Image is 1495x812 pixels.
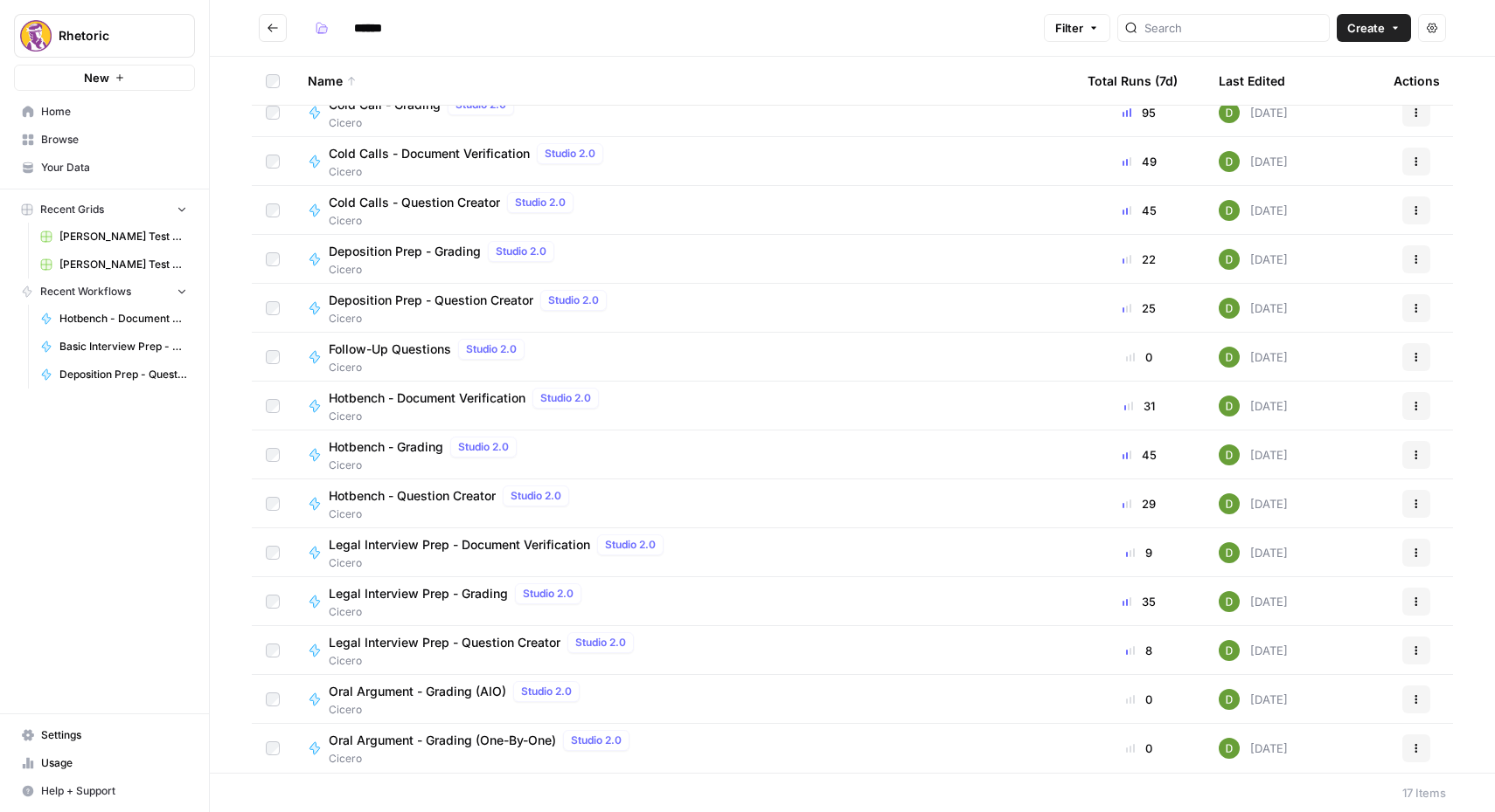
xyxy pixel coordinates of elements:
[14,98,195,126] a: Home
[14,777,195,805] button: Help + Support
[308,57,1060,105] div: Name
[20,20,52,52] img: Rhetoric Logo
[1219,640,1240,661] img: 9imwbg9onax47rbj8p24uegffqjq
[308,388,1060,424] a: Hotbench - Document VerificationStudio 2.0Cicero
[1219,249,1240,270] img: 9imwbg9onax47rbj8p24uegffqjq
[1088,740,1191,757] div: 0
[308,681,1060,718] a: Oral Argument - Grading (AIO)Studio 2.0Cicero
[329,243,481,260] span: Deposition Prep - Grading
[1219,396,1240,416] img: 9imwbg9onax47rbj8p24uegffqjq
[329,311,614,327] span: Cicero
[1219,640,1288,661] div: [DATE]
[1219,57,1285,105] div: Last Edited
[329,341,451,358] span: Follow-Up Questions
[329,604,588,620] span: Cicero
[329,702,587,718] span: Cicero
[1219,542,1240,563] img: 9imwbg9onax47rbj8p24uegffqjq
[32,305,195,333] a: Hotbench - Document Verification
[32,223,195,251] a: [PERSON_NAME] Test Workflow - Copilot Example Grid
[1219,738,1240,759] img: 9imwbg9onax47rbj8p24uegffqjq
[308,290,1060,327] a: Deposition Prep - Question CreatorStudio 2.0Cicero
[1044,14,1110,42] button: Filter
[308,143,1060,180] a: Cold Calls - Document VerificationStudio 2.0Cicero
[329,164,610,180] span: Cicero
[511,488,561,504] span: Studio 2.0
[1219,444,1288,465] div: [DATE]
[1394,57,1440,105] div: Actions
[329,194,500,211] span: Cold Calls - Question Creator
[59,311,187,327] span: Hotbench - Document Verification
[1088,495,1191,513] div: 29
[1347,19,1385,37] span: Create
[308,192,1060,229] a: Cold Calls - Question CreatorStudio 2.0Cicero
[1219,396,1288,416] div: [DATE]
[308,583,1060,620] a: Legal Interview Prep - GradingStudio 2.0Cicero
[40,284,131,299] span: Recent Workflows
[329,683,506,700] span: Oral Argument - Grading (AIO)
[548,292,599,308] span: Studio 2.0
[59,339,187,354] span: Basic Interview Prep - Question Creator
[14,126,195,154] a: Browse
[32,251,195,279] a: [PERSON_NAME] Test Workflow - SERP Overview Grid
[1088,299,1191,317] div: 25
[1219,200,1240,221] img: 9imwbg9onax47rbj8p24uegffqjq
[1088,544,1191,561] div: 9
[1088,397,1191,415] div: 31
[308,437,1060,473] a: Hotbench - GradingStudio 2.0Cicero
[329,506,576,522] span: Cicero
[308,339,1060,375] a: Follow-Up QuestionsStudio 2.0Cicero
[14,65,195,91] button: New
[308,485,1060,522] a: Hotbench - Question CreatorStudio 2.0Cicero
[40,202,104,217] span: Recent Grids
[1219,738,1288,759] div: [DATE]
[1337,14,1411,42] button: Create
[1219,151,1240,172] img: 9imwbg9onax47rbj8p24uegffqjq
[1055,19,1083,37] span: Filter
[1088,104,1191,121] div: 95
[329,487,496,505] span: Hotbench - Question Creator
[329,585,508,602] span: Legal Interview Prep - Grading
[571,733,622,748] span: Studio 2.0
[496,244,546,259] span: Studio 2.0
[1088,57,1178,105] div: Total Runs (7d)
[329,409,606,424] span: Cicero
[1219,151,1288,172] div: [DATE]
[32,333,195,361] a: Basic Interview Prep - Question Creator
[308,730,1060,767] a: Oral Argument - Grading (One-By-One)Studio 2.0Cicero
[1088,446,1191,464] div: 45
[1088,202,1191,219] div: 45
[1088,642,1191,659] div: 8
[1219,444,1240,465] img: 9imwbg9onax47rbj8p24uegffqjq
[521,684,572,699] span: Studio 2.0
[329,536,590,554] span: Legal Interview Prep - Document Verification
[545,146,595,162] span: Studio 2.0
[1219,591,1240,612] img: 9imwbg9onax47rbj8p24uegffqjq
[41,783,187,799] span: Help + Support
[575,635,626,650] span: Studio 2.0
[1219,689,1288,710] div: [DATE]
[1219,347,1240,368] img: 9imwbg9onax47rbj8p24uegffqjq
[466,341,517,357] span: Studio 2.0
[14,196,195,223] button: Recent Grids
[59,367,187,382] span: Deposition Prep - Question Creator
[1219,591,1288,612] div: [DATE]
[1088,153,1191,170] div: 49
[329,438,443,456] span: Hotbench - Grading
[41,104,187,120] span: Home
[59,27,164,45] span: Rhetoric
[1219,249,1288,270] div: [DATE]
[523,586,574,602] span: Studio 2.0
[329,555,671,571] span: Cicero
[1219,347,1288,368] div: [DATE]
[308,632,1060,669] a: Legal Interview Prep - Question CreatorStudio 2.0Cicero
[329,145,530,162] span: Cold Calls - Document Verification
[1219,200,1288,221] div: [DATE]
[32,361,195,389] a: Deposition Prep - Question Creator
[41,160,187,175] span: Your Data
[259,14,287,42] button: Go back
[1219,689,1240,710] img: 9imwbg9onax47rbj8p24uegffqjq
[14,154,195,182] a: Your Data
[1219,298,1288,319] div: [DATE]
[41,755,187,771] span: Usage
[329,213,581,229] span: Cicero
